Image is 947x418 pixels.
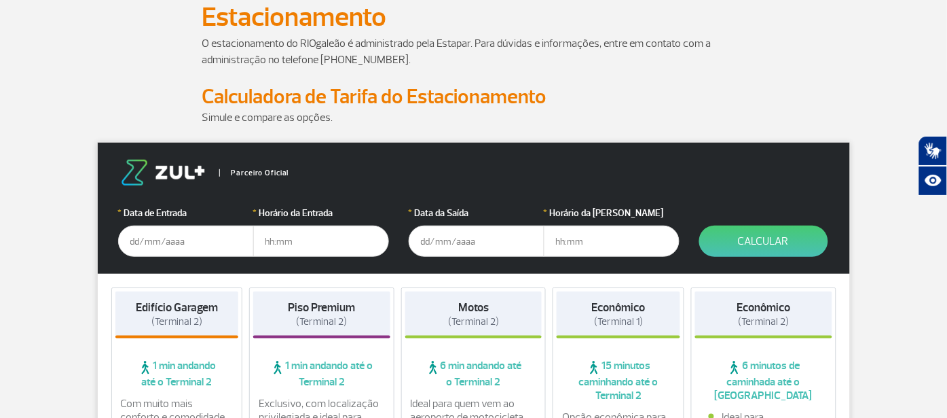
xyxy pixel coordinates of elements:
label: Data da Saída [409,206,544,220]
strong: Piso Premium [288,300,355,315]
span: 6 minutos de caminhada até o [GEOGRAPHIC_DATA] [695,359,832,402]
span: (Terminal 1) [594,315,643,328]
button: Calcular [699,226,828,257]
button: Abrir tradutor de língua de sinais. [918,136,947,166]
strong: Edifício Garagem [136,300,218,315]
input: dd/mm/aaaa [118,226,254,257]
label: Horário da Entrada [253,206,389,220]
span: (Terminal 2) [296,315,347,328]
h2: Calculadora de Tarifa do Estacionamento [202,84,745,109]
span: (Terminal 2) [738,315,789,328]
span: 15 minutos caminhando até o Terminal 2 [557,359,680,402]
span: (Terminal 2) [151,315,202,328]
span: (Terminal 2) [448,315,499,328]
span: 1 min andando até o Terminal 2 [253,359,390,389]
strong: Econômico [737,300,790,315]
h1: Estacionamento [202,5,745,29]
input: hh:mm [544,226,680,257]
span: 6 min andando até o Terminal 2 [405,359,542,389]
strong: Econômico [592,300,646,315]
div: Plugin de acessibilidade da Hand Talk. [918,136,947,196]
span: Parceiro Oficial [219,169,289,177]
span: 1 min andando até o Terminal 2 [115,359,239,389]
label: Data de Entrada [118,206,254,220]
strong: Motos [458,300,489,315]
label: Horário da [PERSON_NAME] [544,206,680,220]
p: Simule e compare as opções. [202,109,745,126]
img: logo-zul.png [118,160,208,186]
button: Abrir recursos assistivos. [918,166,947,196]
input: dd/mm/aaaa [409,226,544,257]
input: hh:mm [253,226,389,257]
p: O estacionamento do RIOgaleão é administrado pela Estapar. Para dúvidas e informações, entre em c... [202,35,745,68]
